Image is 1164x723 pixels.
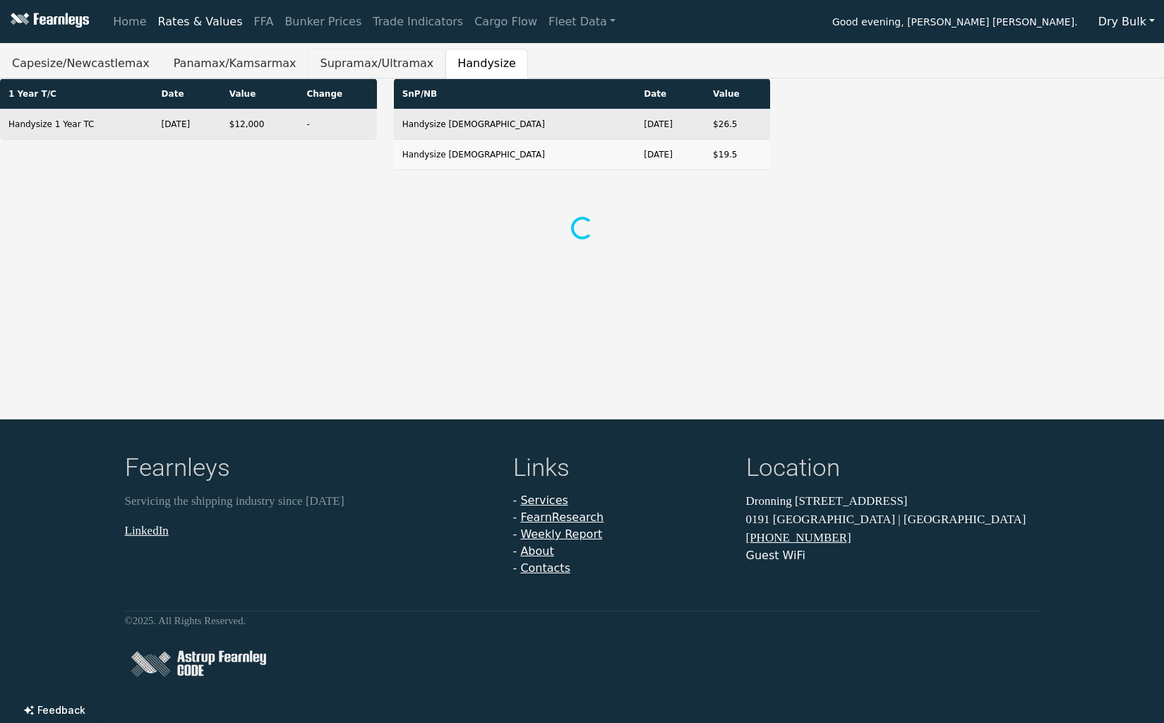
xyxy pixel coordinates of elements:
[308,49,445,78] button: Supramax/Ultramax
[520,510,604,524] a: FearnResearch
[704,109,770,140] td: $26.5
[513,526,729,543] li: -
[7,13,89,30] img: Fearnleys Logo
[746,492,1040,510] p: Dronning [STREET_ADDRESS]
[746,510,1040,528] p: 0191 [GEOGRAPHIC_DATA] | [GEOGRAPHIC_DATA]
[513,453,729,486] h4: Links
[298,79,376,109] th: Change
[221,109,299,140] td: $12,000
[832,11,1078,35] span: Good evening, [PERSON_NAME] [PERSON_NAME].
[520,544,553,558] a: About
[513,509,729,526] li: -
[152,8,248,36] a: Rates & Values
[635,140,704,170] td: [DATE]
[298,109,376,140] td: -
[153,109,221,140] td: [DATE]
[394,140,636,170] td: Handysize [DEMOGRAPHIC_DATA]
[520,527,602,541] a: Weekly Report
[513,560,729,577] li: -
[1089,8,1164,35] button: Dry Bulk
[125,615,246,626] small: © 2025 . All Rights Reserved.
[107,8,152,36] a: Home
[746,547,805,564] button: Guest WiFi
[125,492,496,510] p: Servicing the shipping industry since [DATE]
[162,49,308,78] button: Panamax/Kamsarmax
[221,79,299,109] th: Value
[469,8,543,36] a: Cargo Flow
[746,531,851,544] a: [PHONE_NUMBER]
[704,79,770,109] th: Value
[153,79,221,109] th: Date
[445,49,528,78] button: Handysize
[635,109,704,140] td: [DATE]
[125,523,169,537] a: LinkedIn
[279,8,367,36] a: Bunker Prices
[746,453,1040,486] h4: Location
[367,8,469,36] a: Trade Indicators
[543,8,621,36] a: Fleet Data
[394,109,636,140] td: Handysize [DEMOGRAPHIC_DATA]
[248,8,280,36] a: FFA
[520,494,568,507] a: Services
[513,543,729,560] li: -
[704,140,770,170] td: $19.5
[520,561,570,575] a: Contacts
[394,79,636,109] th: SnP/NB
[635,79,704,109] th: Date
[513,492,729,509] li: -
[125,453,496,486] h4: Fearnleys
